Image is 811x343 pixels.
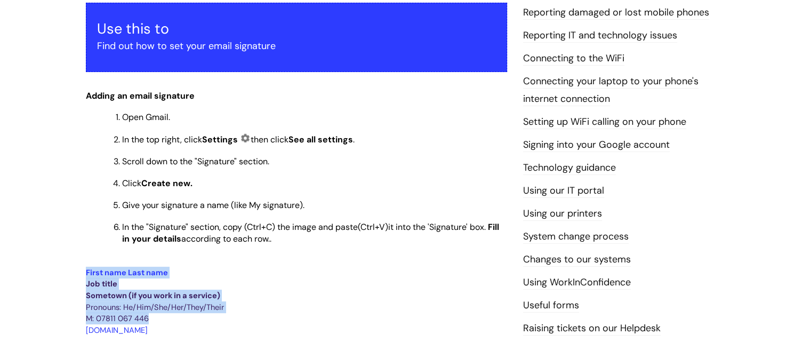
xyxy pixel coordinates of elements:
span: In the top right, click [122,134,240,145]
span: Click [122,178,141,189]
span: First name Last name [86,267,168,278]
span: [DOMAIN_NAME] [86,325,148,336]
span: See all settings [288,134,353,145]
span: Pronouns: He/Him/She/Her/They/Their [86,302,224,313]
a: Signing into your Google account [523,138,670,152]
span: . [353,134,355,145]
span: then click [251,134,288,145]
a: Connecting your laptop to your phone's internet connection [523,75,698,106]
strong: Fill in your details [122,221,499,244]
p: Find out how to set your email signature [97,37,496,54]
span: Adding an email signature [86,90,195,101]
span: In the "Signature" section, c according to each row.. [122,221,499,244]
a: Raising tickets on our Helpdesk [523,322,661,336]
a: System change process [523,230,629,244]
a: Reporting IT and technology issues [523,29,677,43]
a: Setting up WiFi calling on your phone [523,115,686,129]
span: (Ctrl+V) [358,221,388,233]
img: Settings [240,133,251,143]
span: Create new. [141,178,192,189]
h3: Use this to [97,20,496,37]
span: Sometown (if you work in a service) [86,290,220,301]
span: M: 07811 067 446 [86,313,149,324]
span: opy (Ctrl+C) the image and paste [228,221,358,233]
span: Scroll down to the "Signature" section. [122,156,269,167]
strong: Settings [202,134,238,145]
a: Changes to our systems [523,253,631,267]
a: Using our printers [523,207,602,221]
a: Useful forms [523,299,579,313]
span: Job title [86,278,117,289]
a: Connecting to the WiFi [523,52,624,66]
span: Give your signature a name (like My signature). [122,200,304,211]
span: it into the 'Signature' box. [388,221,486,233]
a: Reporting damaged or lost mobile phones [523,6,709,20]
a: Technology guidance [523,161,616,175]
a: Using our IT portal [523,184,604,198]
a: Using WorkInConfidence [523,276,631,290]
span: Open Gmail. [122,111,170,123]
